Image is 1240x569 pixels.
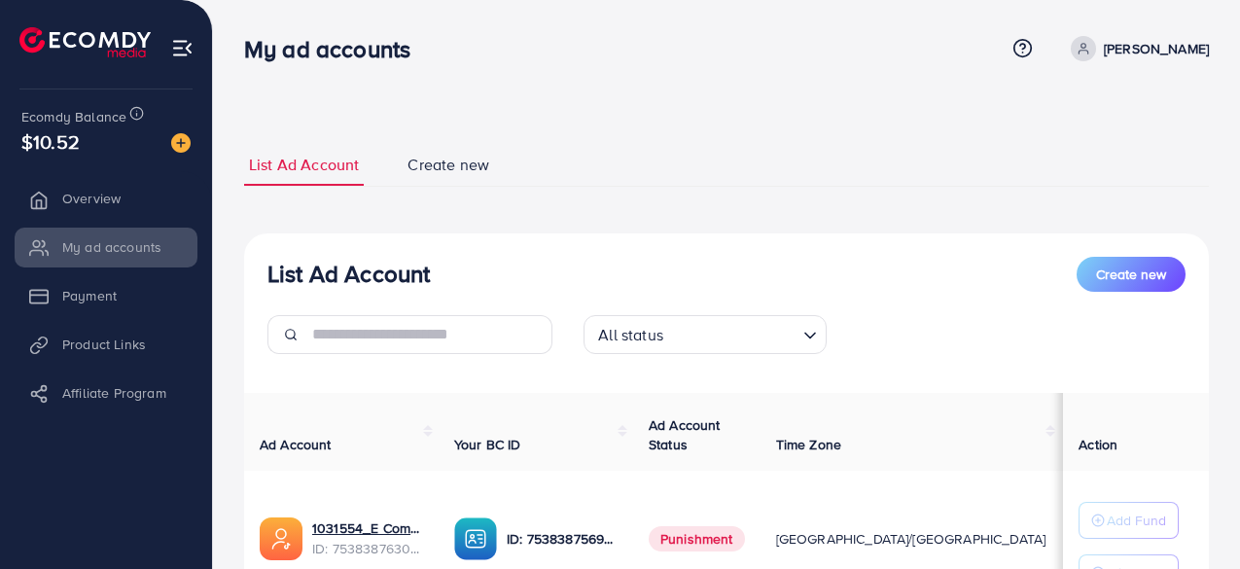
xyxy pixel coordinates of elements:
[1077,257,1186,292] button: Create new
[407,154,489,176] span: Create new
[1104,37,1209,60] p: [PERSON_NAME]
[594,321,667,349] span: All status
[649,526,745,551] span: Punishment
[171,37,194,59] img: menu
[776,529,1046,549] span: [GEOGRAPHIC_DATA]/[GEOGRAPHIC_DATA]
[454,435,521,454] span: Your BC ID
[267,260,430,288] h3: List Ad Account
[1079,435,1117,454] span: Action
[312,518,423,538] a: 1031554_E Comdey_1755167724110
[454,517,497,560] img: ic-ba-acc.ded83a64.svg
[584,315,827,354] div: Search for option
[21,107,126,126] span: Ecomdy Balance
[1063,36,1209,61] a: [PERSON_NAME]
[1079,502,1179,539] button: Add Fund
[669,317,796,349] input: Search for option
[1096,265,1166,284] span: Create new
[19,27,151,57] img: logo
[171,133,191,153] img: image
[776,435,841,454] span: Time Zone
[1107,509,1166,532] p: Add Fund
[244,35,426,63] h3: My ad accounts
[260,517,302,560] img: ic-ads-acc.e4c84228.svg
[21,127,80,156] span: $10.52
[312,518,423,558] div: <span class='underline'>1031554_E Comdey_1755167724110</span></br>7538387630112047122
[249,154,359,176] span: List Ad Account
[312,539,423,558] span: ID: 7538387630112047122
[649,415,721,454] span: Ad Account Status
[260,435,332,454] span: Ad Account
[507,527,618,551] p: ID: 7538387569235771393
